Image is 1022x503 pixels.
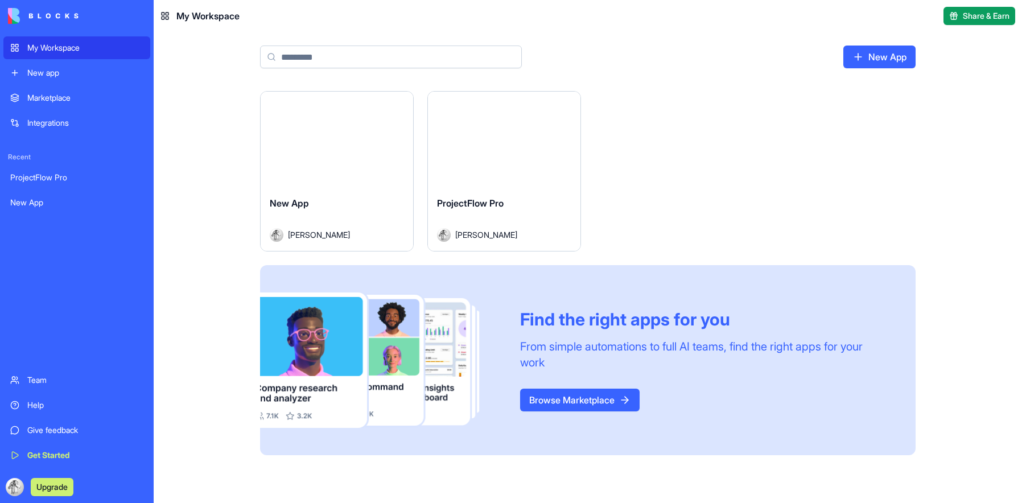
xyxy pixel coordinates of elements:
[437,197,504,209] span: ProjectFlow Pro
[437,228,451,242] img: Avatar
[3,191,150,214] a: New App
[270,197,309,209] span: New App
[27,67,143,79] div: New app
[27,92,143,104] div: Marketplace
[10,197,143,208] div: New App
[3,152,150,162] span: Recent
[27,374,143,386] div: Team
[27,117,143,129] div: Integrations
[3,419,150,442] a: Give feedback
[31,481,73,492] a: Upgrade
[260,91,414,251] a: New AppAvatar[PERSON_NAME]
[3,36,150,59] a: My Workspace
[3,369,150,391] a: Team
[3,394,150,417] a: Help
[427,91,581,251] a: ProjectFlow ProAvatar[PERSON_NAME]
[176,9,240,23] span: My Workspace
[963,10,1009,22] span: Share & Earn
[520,389,640,411] a: Browse Marketplace
[3,444,150,467] a: Get Started
[943,7,1015,25] button: Share & Earn
[31,478,73,496] button: Upgrade
[260,292,502,428] img: Frame_181_egmpey.png
[27,424,143,436] div: Give feedback
[27,42,143,53] div: My Workspace
[3,86,150,109] a: Marketplace
[3,166,150,189] a: ProjectFlow Pro
[10,172,143,183] div: ProjectFlow Pro
[520,309,888,329] div: Find the right apps for you
[455,229,517,241] span: [PERSON_NAME]
[27,399,143,411] div: Help
[270,228,283,242] img: Avatar
[3,112,150,134] a: Integrations
[520,339,888,370] div: From simple automations to full AI teams, find the right apps for your work
[3,61,150,84] a: New app
[843,46,916,68] a: New App
[8,8,79,24] img: logo
[288,229,350,241] span: [PERSON_NAME]
[6,478,24,496] img: ACg8ocKn2WMQfXNMUPKUnmF349EVsAyHbrn8zqU9KUhqioWNYCg0yJ3a=s96-c
[27,450,143,461] div: Get Started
